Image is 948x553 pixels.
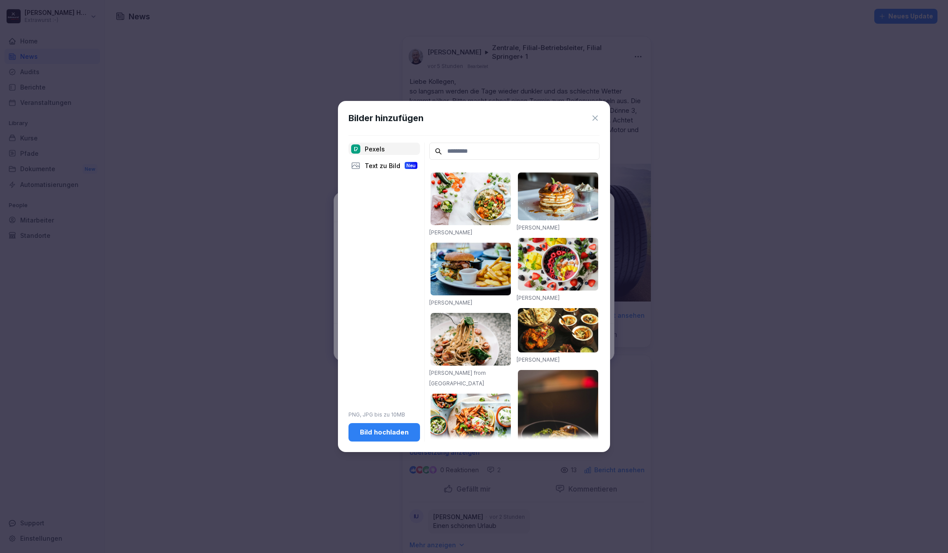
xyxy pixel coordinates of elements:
[348,411,420,419] p: PNG, JPG bis zu 10MB
[517,356,560,363] a: [PERSON_NAME]
[348,159,420,172] div: Text zu Bild
[429,299,472,306] a: [PERSON_NAME]
[351,144,360,154] img: pexels.png
[517,224,560,231] a: [PERSON_NAME]
[518,238,598,291] img: pexels-photo-1099680.jpeg
[518,172,598,220] img: pexels-photo-376464.jpeg
[518,370,598,492] img: pexels-photo-842571.jpeg
[517,294,560,301] a: [PERSON_NAME]
[355,427,413,437] div: Bild hochladen
[405,162,417,169] div: Neu
[431,313,511,366] img: pexels-photo-1279330.jpeg
[429,229,472,236] a: [PERSON_NAME]
[429,370,486,387] a: [PERSON_NAME] from [GEOGRAPHIC_DATA]
[348,423,420,442] button: Bild hochladen
[348,143,420,155] div: Pexels
[348,111,424,125] h1: Bilder hinzufügen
